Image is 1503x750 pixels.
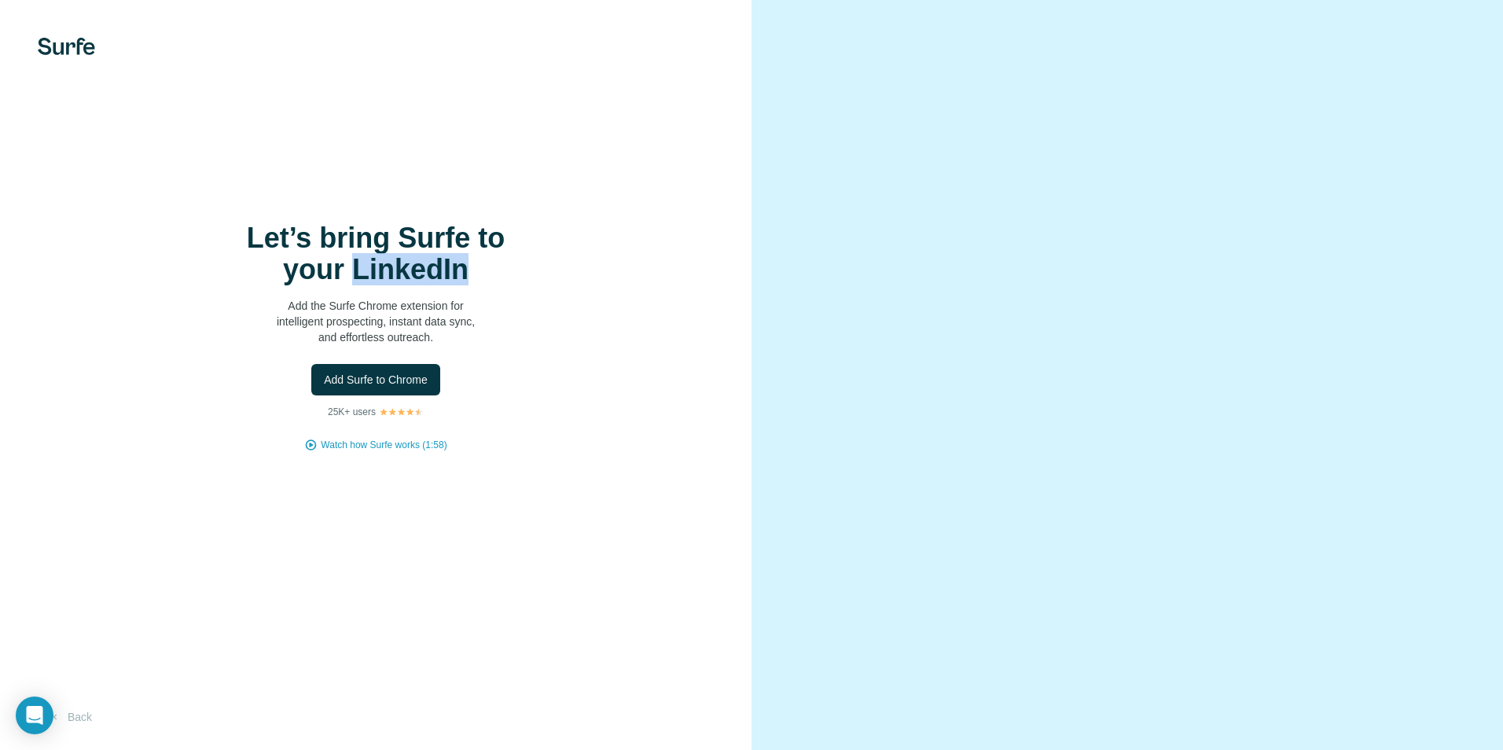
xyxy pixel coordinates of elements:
[328,405,376,419] p: 25K+ users
[38,703,103,731] button: Back
[311,364,440,395] button: Add Surfe to Chrome
[38,38,95,55] img: Surfe's logo
[379,407,424,417] img: Rating Stars
[16,697,53,734] div: Open Intercom Messenger
[324,372,428,388] span: Add Surfe to Chrome
[321,438,446,452] button: Watch how Surfe works (1:58)
[219,222,533,285] h1: Let’s bring Surfe to your LinkedIn
[219,298,533,345] p: Add the Surfe Chrome extension for intelligent prospecting, instant data sync, and effortless out...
